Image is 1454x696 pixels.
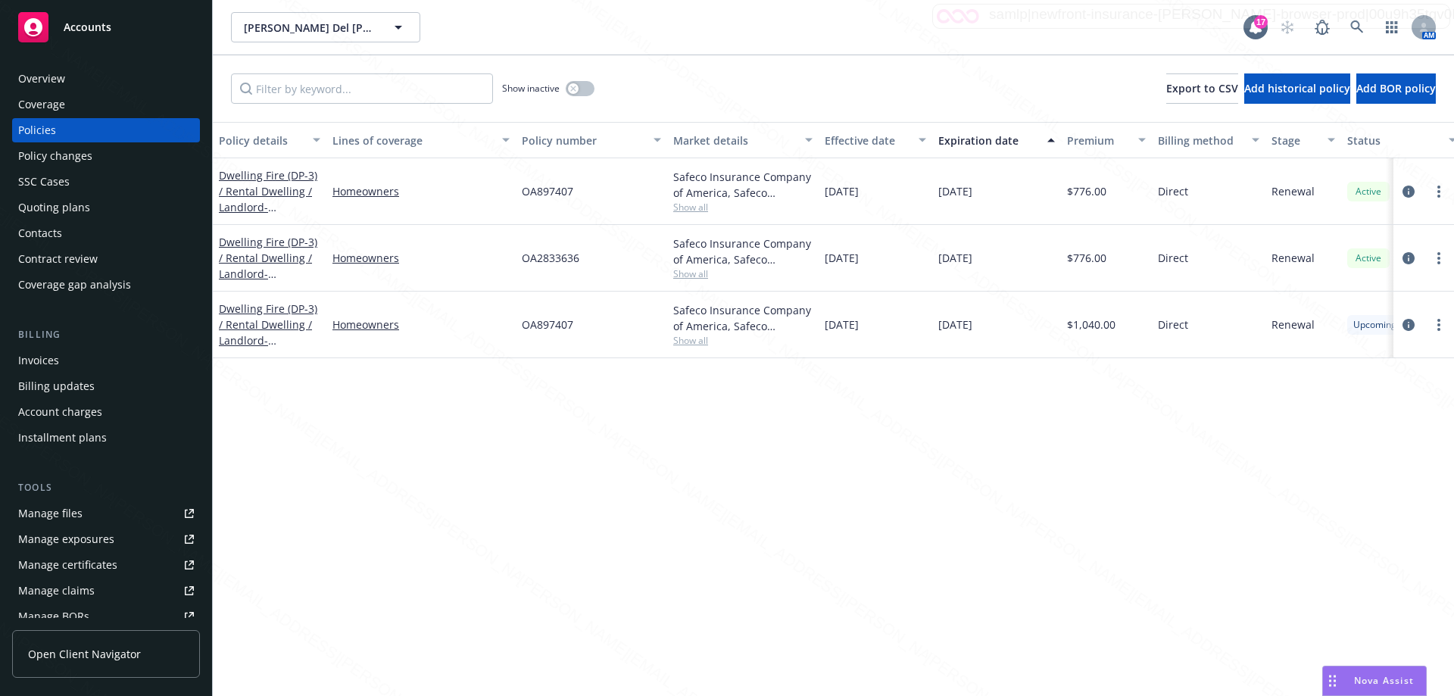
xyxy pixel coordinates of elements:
span: OA897407 [522,183,573,199]
a: Dwelling Fire (DP-3) / Rental Dwelling / Landlord [219,301,317,364]
span: Show all [673,334,813,347]
div: Billing updates [18,374,95,398]
span: OA2833636 [522,250,579,266]
div: Expiration date [938,133,1038,148]
span: Show all [673,201,813,214]
span: - [STREET_ADDRESS] [219,267,315,297]
span: Add historical policy [1244,81,1350,95]
span: Direct [1158,250,1188,266]
button: Policy details [213,122,326,158]
a: Homeowners [332,183,510,199]
div: Policy changes [18,144,92,168]
button: Nova Assist [1322,666,1427,696]
div: Contract review [18,247,98,271]
div: Tools [12,480,200,495]
div: Manage certificates [18,553,117,577]
div: Premium [1067,133,1129,148]
a: Dwelling Fire (DP-3) / Rental Dwelling / Landlord [219,168,317,230]
div: Stage [1271,133,1318,148]
button: Premium [1061,122,1152,158]
span: [DATE] [825,183,859,199]
div: Policy number [522,133,644,148]
span: Renewal [1271,250,1315,266]
div: Account charges [18,400,102,424]
button: Billing method [1152,122,1265,158]
a: Account charges [12,400,200,424]
div: Manage files [18,501,83,526]
a: Policies [12,118,200,142]
div: Coverage [18,92,65,117]
button: Add BOR policy [1356,73,1436,104]
div: Effective date [825,133,910,148]
div: Overview [18,67,65,91]
span: Active [1353,185,1384,198]
span: $1,040.00 [1067,317,1115,332]
div: Safeco Insurance Company of America, Safeco Insurance [673,169,813,201]
div: Invoices [18,348,59,373]
a: Report a Bug [1307,12,1337,42]
a: Coverage gap analysis [12,273,200,297]
a: Manage claims [12,579,200,603]
div: SSC Cases [18,170,70,194]
a: circleInformation [1399,316,1418,334]
div: Contacts [18,221,62,245]
span: Direct [1158,317,1188,332]
span: - [STREET_ADDRESS] [219,333,315,364]
div: Safeco Insurance Company of America, Safeco Insurance (Liberty Mutual) [673,302,813,334]
button: Lines of coverage [326,122,516,158]
a: Homeowners [332,317,510,332]
span: Show all [673,267,813,280]
button: Add historical policy [1244,73,1350,104]
div: Policy details [219,133,304,148]
span: - [STREET_ADDRESS] [219,200,315,230]
a: Manage BORs [12,604,200,629]
span: Accounts [64,21,111,33]
a: Dwelling Fire (DP-3) / Rental Dwelling / Landlord [219,235,317,297]
div: Billing method [1158,133,1243,148]
div: Status [1347,133,1440,148]
span: Upcoming [1353,318,1396,332]
a: Manage certificates [12,553,200,577]
div: Billing [12,327,200,342]
span: [DATE] [938,183,972,199]
div: Manage exposures [18,527,114,551]
a: more [1430,183,1448,201]
a: Contract review [12,247,200,271]
a: more [1430,316,1448,334]
a: Policy changes [12,144,200,168]
div: Quoting plans [18,195,90,220]
button: [PERSON_NAME] Del [PERSON_NAME] [231,12,420,42]
div: Manage BORs [18,604,89,629]
a: Invoices [12,348,200,373]
span: [DATE] [938,317,972,332]
div: Lines of coverage [332,133,493,148]
span: Export to CSV [1166,81,1238,95]
span: Nova Assist [1354,674,1414,687]
a: Quoting plans [12,195,200,220]
button: Expiration date [932,122,1061,158]
a: Search [1342,12,1372,42]
a: Contacts [12,221,200,245]
div: 17 [1254,12,1268,26]
a: Installment plans [12,426,200,450]
span: $776.00 [1067,183,1106,199]
a: Overview [12,67,200,91]
a: Homeowners [332,250,510,266]
span: Direct [1158,183,1188,199]
span: Renewal [1271,183,1315,199]
a: more [1430,249,1448,267]
div: Installment plans [18,426,107,450]
span: Renewal [1271,317,1315,332]
span: $776.00 [1067,250,1106,266]
div: Policies [18,118,56,142]
div: Market details [673,133,796,148]
a: Switch app [1377,12,1407,42]
a: Manage exposures [12,527,200,551]
a: Billing updates [12,374,200,398]
div: Safeco Insurance Company of America, Safeco Insurance [673,236,813,267]
button: Export to CSV [1166,73,1238,104]
span: Open Client Navigator [28,646,141,662]
span: [DATE] [825,250,859,266]
a: Start snowing [1272,12,1303,42]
